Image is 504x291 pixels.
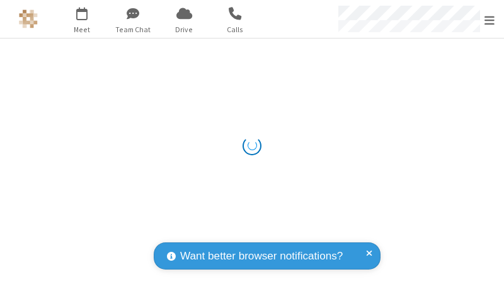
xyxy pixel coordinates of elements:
span: Meet [59,24,106,35]
span: Want better browser notifications? [180,248,343,264]
img: Astra [19,9,38,28]
span: Calls [212,24,259,35]
span: Drive [161,24,208,35]
span: Team Chat [110,24,157,35]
